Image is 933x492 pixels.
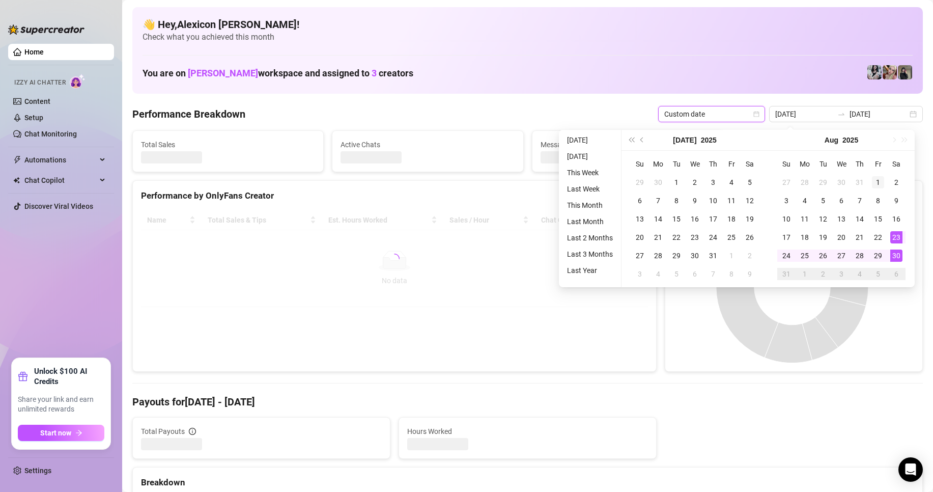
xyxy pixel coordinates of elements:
div: 4 [799,195,811,207]
td: 2025-08-16 [887,210,906,228]
div: 6 [835,195,847,207]
td: 2025-07-02 [686,173,704,192]
div: 2 [817,268,829,280]
div: 2 [689,176,701,188]
td: 2025-08-03 [777,192,796,210]
div: 14 [854,213,866,225]
h4: Performance Breakdown [132,107,245,121]
td: 2025-08-02 [887,173,906,192]
div: 4 [725,176,738,188]
div: 7 [854,195,866,207]
span: Total Sales [141,139,315,150]
td: 2025-08-27 [832,247,851,265]
div: 6 [890,268,902,280]
img: logo-BBDzfeDw.svg [8,24,84,35]
div: 10 [780,213,793,225]
td: 2025-08-24 [777,247,796,265]
div: 1 [725,250,738,262]
td: 2025-08-23 [887,228,906,247]
div: 5 [670,268,683,280]
div: 7 [707,268,719,280]
td: 2025-09-05 [869,265,887,283]
td: 2025-07-17 [704,210,722,228]
td: 2025-08-29 [869,247,887,265]
li: [DATE] [563,134,617,146]
td: 2025-07-28 [796,173,814,192]
img: Sadie [867,65,882,79]
td: 2025-09-06 [887,265,906,283]
span: 3 [372,68,377,78]
div: 9 [689,195,701,207]
div: 26 [817,250,829,262]
a: Discover Viral Videos [24,202,93,210]
div: 28 [854,250,866,262]
li: [DATE] [563,150,617,162]
div: 29 [817,176,829,188]
td: 2025-07-10 [704,192,722,210]
div: 6 [634,195,646,207]
img: Chat Copilot [13,177,20,184]
td: 2025-08-28 [851,247,869,265]
td: 2025-08-22 [869,228,887,247]
td: 2025-08-05 [667,265,686,283]
td: 2025-08-10 [777,210,796,228]
div: 31 [854,176,866,188]
td: 2025-08-21 [851,228,869,247]
div: 15 [872,213,884,225]
span: Active Chats [341,139,515,150]
div: 3 [835,268,847,280]
span: to [837,110,845,118]
td: 2025-09-03 [832,265,851,283]
a: Home [24,48,44,56]
td: 2025-08-30 [887,247,906,265]
div: 20 [835,231,847,243]
td: 2025-07-26 [741,228,759,247]
td: 2025-09-04 [851,265,869,283]
th: Th [851,155,869,173]
td: 2025-07-08 [667,192,686,210]
div: 25 [799,250,811,262]
div: 29 [872,250,884,262]
div: 9 [744,268,756,280]
td: 2025-08-13 [832,210,851,228]
div: 23 [890,231,902,243]
img: Anna [883,65,897,79]
span: thunderbolt [13,156,21,164]
input: Start date [775,108,833,120]
div: 18 [725,213,738,225]
td: 2025-07-19 [741,210,759,228]
strong: Unlock $100 AI Credits [34,366,104,387]
td: 2025-07-25 [722,228,741,247]
div: 13 [634,213,646,225]
td: 2025-07-27 [631,247,649,265]
th: Su [631,155,649,173]
td: 2025-07-09 [686,192,704,210]
button: Choose a year [701,130,717,150]
li: Last Year [563,264,617,277]
div: 27 [835,250,847,262]
td: 2025-09-02 [814,265,832,283]
div: 4 [854,268,866,280]
th: Su [777,155,796,173]
span: gift [18,371,28,381]
div: 11 [725,195,738,207]
td: 2025-08-26 [814,247,832,265]
th: Sa [741,155,759,173]
span: arrow-right [75,429,82,436]
th: Tu [814,155,832,173]
td: 2025-07-29 [814,173,832,192]
div: 19 [817,231,829,243]
li: Last Week [563,183,617,195]
div: 27 [780,176,793,188]
td: 2025-08-18 [796,228,814,247]
div: 12 [744,195,756,207]
div: 4 [652,268,664,280]
span: Messages Sent [541,139,715,150]
li: Last 2 Months [563,232,617,244]
button: Choose a year [842,130,858,150]
div: 8 [872,195,884,207]
td: 2025-08-09 [741,265,759,283]
div: 18 [799,231,811,243]
li: Last Month [563,215,617,228]
div: 13 [835,213,847,225]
